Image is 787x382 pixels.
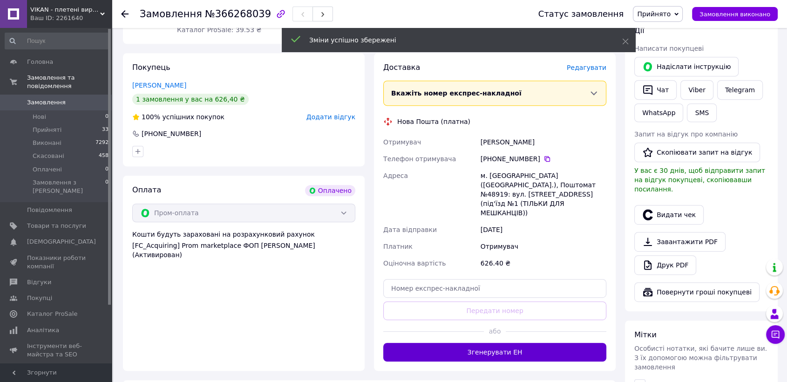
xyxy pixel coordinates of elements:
[699,11,770,18] span: Замовлення виконано
[5,33,109,49] input: Пошук
[687,103,717,122] button: SMS
[634,130,738,138] span: Запит на відгук про компанію
[132,94,249,105] div: 1 замовлення у вас на 626,40 ₴
[27,342,86,359] span: Інструменти веб-майстра та SEO
[105,165,109,174] span: 0
[99,152,109,160] span: 458
[140,8,202,20] span: Замовлення
[141,129,202,138] div: [PHONE_NUMBER]
[637,10,671,18] span: Прийнято
[383,63,420,72] span: Доставка
[680,80,713,100] a: Viber
[205,8,271,20] span: №366268039
[481,154,606,164] div: [PHONE_NUMBER]
[142,113,160,121] span: 100%
[132,241,355,259] div: [FC_Acquiring] Prom marketplace ФОП [PERSON_NAME] (Активирован)
[27,58,53,66] span: Головна
[484,327,506,336] span: або
[383,243,413,250] span: Платник
[27,206,72,214] span: Повідомлення
[479,221,608,238] div: [DATE]
[634,167,765,193] span: У вас є 30 днів, щоб відправити запит на відгук покупцеві, скопіювавши посилання.
[634,232,726,252] a: Завантажити PDF
[33,165,62,174] span: Оплачені
[27,222,86,230] span: Товари та послуги
[132,63,170,72] span: Покупець
[538,9,624,19] div: Статус замовлення
[27,74,112,90] span: Замовлення та повідомлення
[634,282,760,302] button: Повернути гроші покупцеві
[383,155,456,163] span: Телефон отримувача
[309,35,599,45] div: Зміни успішно збережені
[766,325,785,344] button: Чат з покупцем
[634,255,696,275] a: Друк PDF
[479,167,608,221] div: м. [GEOGRAPHIC_DATA] ([GEOGRAPHIC_DATA].), Поштомат №48919: вул. [STREET_ADDRESS] (під'їзд №1 (ТІ...
[567,64,606,71] span: Редагувати
[634,103,683,122] a: WhatsApp
[479,238,608,255] div: Отримувач
[395,117,473,126] div: Нова Пошта (платна)
[27,326,59,334] span: Аналітика
[95,139,109,147] span: 7292
[383,172,408,179] span: Адреса
[634,205,704,225] button: Видати чек
[102,126,109,134] span: 33
[383,343,606,362] button: Згенерувати ЕН
[27,254,86,271] span: Показники роботи компанії
[306,113,355,121] span: Додати відгук
[717,80,763,100] a: Telegram
[383,226,437,233] span: Дата відправки
[634,57,739,76] button: Надіслати інструкцію
[27,310,77,318] span: Каталог ProSale
[105,113,109,121] span: 0
[479,255,608,272] div: 626.40 ₴
[479,134,608,150] div: [PERSON_NAME]
[27,98,66,107] span: Замовлення
[177,26,261,34] span: Каталог ProSale: 39.53 ₴
[30,6,100,14] span: VIKAN - плетені вироби, форми для розстойки, пекарський інвентар
[105,178,109,195] span: 0
[634,26,644,35] span: Дії
[634,80,677,100] button: Чат
[121,9,129,19] div: Повернутися назад
[383,259,446,267] span: Оціночна вартість
[33,178,105,195] span: Замовлення з [PERSON_NAME]
[33,113,46,121] span: Нові
[33,126,61,134] span: Прийняті
[383,138,421,146] span: Отримувач
[634,45,704,52] span: Написати покупцеві
[634,330,657,339] span: Мітки
[27,278,51,286] span: Відгуки
[634,143,760,162] button: Скопіювати запит на відгук
[33,139,61,147] span: Виконані
[132,185,161,194] span: Оплата
[33,152,64,160] span: Скасовані
[132,112,224,122] div: успішних покупок
[391,89,522,97] span: Вкажіть номер експрес-накладної
[27,294,52,302] span: Покупці
[27,238,96,246] span: [DEMOGRAPHIC_DATA]
[383,279,606,298] input: Номер експрес-накладної
[634,345,767,371] span: Особисті нотатки, які бачите лише ви. З їх допомогою можна фільтрувати замовлення
[30,14,112,22] div: Ваш ID: 2261640
[132,82,186,89] a: [PERSON_NAME]
[305,185,355,196] div: Оплачено
[692,7,778,21] button: Замовлення виконано
[132,230,355,259] div: Кошти будуть зараховані на розрахунковий рахунок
